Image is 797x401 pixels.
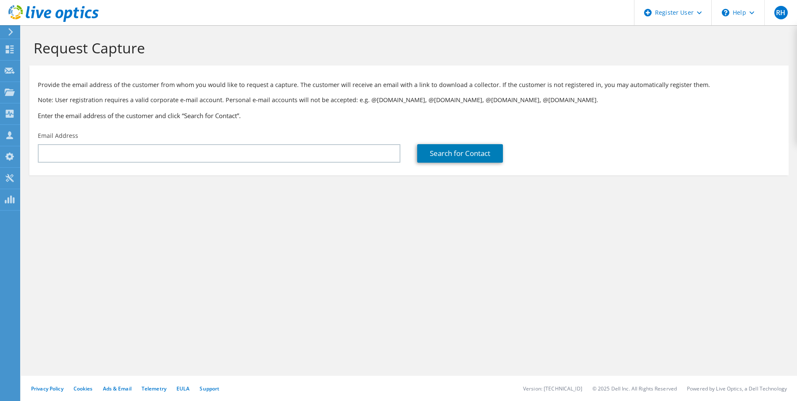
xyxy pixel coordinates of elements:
a: Ads & Email [103,385,132,392]
li: Powered by Live Optics, a Dell Technology [687,385,787,392]
a: Cookies [74,385,93,392]
li: © 2025 Dell Inc. All Rights Reserved [592,385,677,392]
p: Note: User registration requires a valid corporate e-mail account. Personal e-mail accounts will ... [38,95,780,105]
a: Search for Contact [417,144,503,163]
a: Privacy Policy [31,385,63,392]
h1: Request Capture [34,39,780,57]
label: Email Address [38,132,78,140]
span: RH [774,6,788,19]
h3: Enter the email address of the customer and click “Search for Contact”. [38,111,780,120]
li: Version: [TECHNICAL_ID] [523,385,582,392]
a: Support [200,385,219,392]
svg: \n [722,9,729,16]
p: Provide the email address of the customer from whom you would like to request a capture. The cust... [38,80,780,90]
a: EULA [176,385,189,392]
a: Telemetry [142,385,166,392]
